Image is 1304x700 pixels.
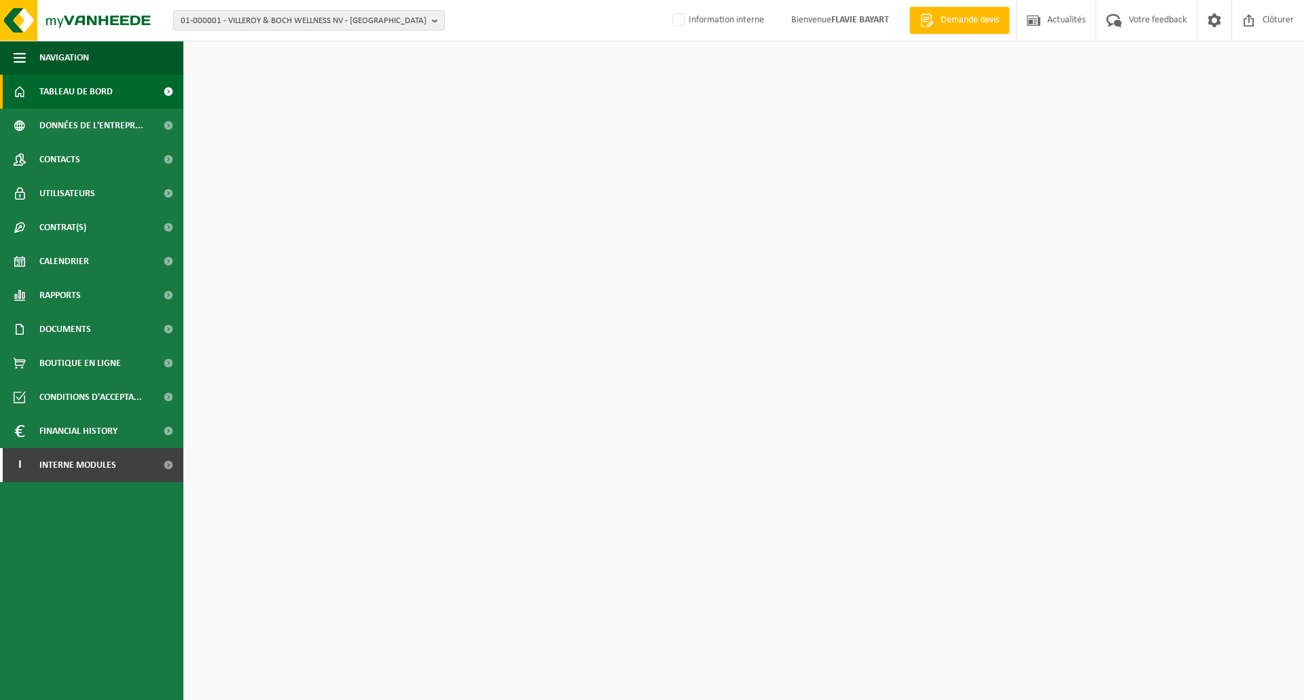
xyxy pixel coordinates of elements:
span: 01-000001 - VILLEROY & BOCH WELLNESS NV - [GEOGRAPHIC_DATA] [181,11,427,31]
span: Navigation [39,41,89,75]
a: Demande devis [909,7,1009,34]
span: Rapports [39,278,81,312]
span: Demande devis [937,14,1002,27]
label: Information interne [670,10,764,31]
strong: FLAVIE BAYART [831,15,889,25]
span: Tableau de bord [39,75,113,109]
span: Calendrier [39,244,89,278]
span: Utilisateurs [39,177,95,210]
span: Interne modules [39,448,116,482]
span: Documents [39,312,91,346]
span: Financial History [39,414,117,448]
button: 01-000001 - VILLEROY & BOCH WELLNESS NV - [GEOGRAPHIC_DATA] [173,10,445,31]
span: Boutique en ligne [39,346,121,380]
span: Contrat(s) [39,210,86,244]
span: Données de l'entrepr... [39,109,143,143]
span: I [14,448,26,482]
span: Contacts [39,143,80,177]
span: Conditions d'accepta... [39,380,142,414]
